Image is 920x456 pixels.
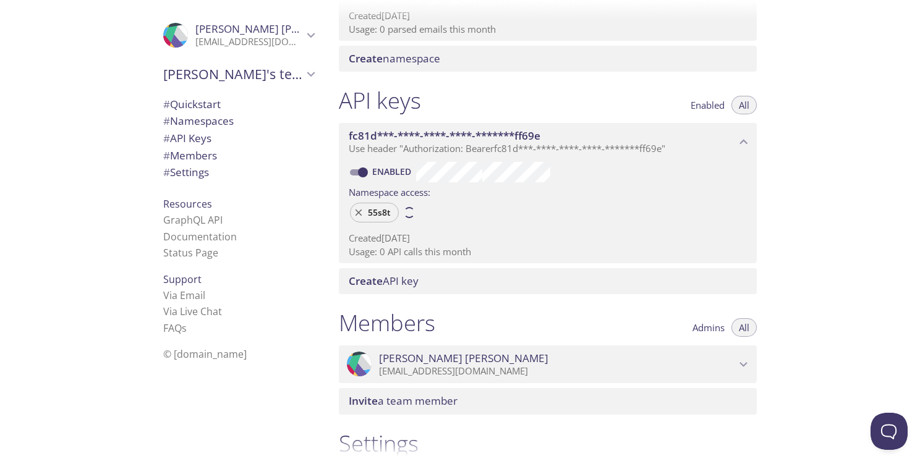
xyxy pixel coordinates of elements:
[163,114,170,128] span: #
[153,130,324,147] div: API Keys
[349,232,747,245] p: Created [DATE]
[339,268,757,294] div: Create API Key
[163,272,202,286] span: Support
[349,23,747,36] p: Usage: 0 parsed emails this month
[339,345,757,384] div: Durgesh Kushwaha
[163,97,170,111] span: #
[349,182,430,200] label: Namespace access:
[339,87,421,114] h1: API keys
[163,321,187,335] a: FAQ
[349,51,440,65] span: namespace
[349,245,747,258] p: Usage: 0 API calls this month
[163,131,170,145] span: #
[153,96,324,113] div: Quickstart
[195,22,365,36] span: [PERSON_NAME] [PERSON_NAME]
[349,51,383,65] span: Create
[339,388,757,414] div: Invite a team member
[163,230,237,243] a: Documentation
[379,352,548,365] span: [PERSON_NAME] [PERSON_NAME]
[163,131,211,145] span: API Keys
[153,147,324,164] div: Members
[683,96,732,114] button: Enabled
[163,165,170,179] span: #
[153,58,324,90] div: Durgesh's team
[163,65,303,83] span: [PERSON_NAME]'s team
[685,318,732,337] button: Admins
[379,365,736,378] p: [EMAIL_ADDRESS][DOMAIN_NAME]
[349,274,419,288] span: API key
[163,148,217,163] span: Members
[163,213,223,227] a: GraphQL API
[339,46,757,72] div: Create namespace
[871,413,908,450] iframe: Help Scout Beacon - Open
[370,166,416,177] a: Enabled
[153,15,324,56] div: Durgesh Kushwaha
[163,197,212,211] span: Resources
[182,321,187,335] span: s
[349,394,458,408] span: a team member
[360,207,398,218] span: 55s8t
[163,114,234,128] span: Namespaces
[195,36,303,48] p: [EMAIL_ADDRESS][DOMAIN_NAME]
[339,309,435,337] h1: Members
[163,305,222,318] a: Via Live Chat
[163,97,221,111] span: Quickstart
[153,112,324,130] div: Namespaces
[153,164,324,181] div: Team Settings
[163,148,170,163] span: #
[731,318,757,337] button: All
[349,394,378,408] span: Invite
[163,165,209,179] span: Settings
[163,246,218,260] a: Status Page
[163,347,247,361] span: © [DOMAIN_NAME]
[163,289,205,302] a: Via Email
[731,96,757,114] button: All
[349,274,383,288] span: Create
